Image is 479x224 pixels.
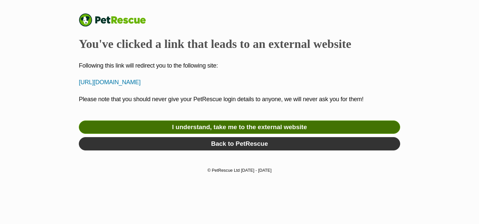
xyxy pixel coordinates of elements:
[79,61,400,70] p: Following this link will redirect you to the following site:
[79,37,400,51] h2: You've clicked a link that leads to an external website
[79,13,153,27] a: PetRescue
[79,120,400,134] a: I understand, take me to the external website
[208,168,271,173] small: © PetRescue Ltd [DATE] - [DATE]
[79,95,400,113] p: Please note that you should never give your PetRescue login details to anyone, we will never ask ...
[79,137,400,150] a: Back to PetRescue
[79,78,400,87] p: [URL][DOMAIN_NAME]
